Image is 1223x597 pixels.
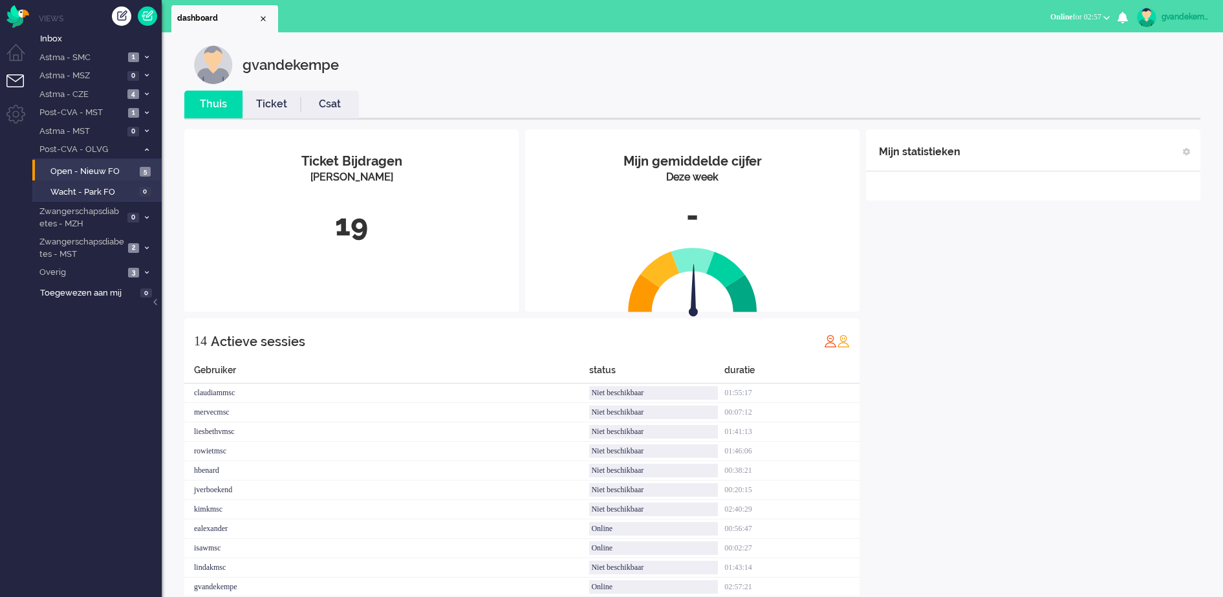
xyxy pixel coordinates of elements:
[38,70,124,82] span: Astma - MSZ
[138,6,157,26] a: Quick Ticket
[38,89,124,101] span: Astma - CZE
[535,195,850,237] div: -
[171,5,278,32] li: Dashboard
[589,503,718,516] div: Niet beschikbaar
[194,45,233,84] img: customer.svg
[38,206,124,230] span: Zwangerschapsdiabetes - MZH
[38,144,138,156] span: Post-CVA - OLVG
[243,91,301,118] li: Ticket
[589,464,718,477] div: Niet beschikbaar
[184,364,589,384] div: Gebruiker
[184,481,589,500] div: jverboekend
[38,164,160,178] a: Open - Nieuw FO 5
[724,403,860,422] div: 00:07:12
[39,13,162,24] li: Views
[38,184,160,199] a: Wacht - Park FO 0
[184,500,589,519] div: kimkmsc
[127,127,139,136] span: 0
[40,287,136,299] span: Toegewezen aan mij
[589,561,718,574] div: Niet beschikbaar
[184,519,589,539] div: ealexander
[589,406,718,419] div: Niet beschikbaar
[112,6,131,26] div: Creëer ticket
[6,5,29,28] img: flow_omnibird.svg
[38,125,124,138] span: Astma - MST
[724,519,860,539] div: 00:56:47
[184,422,589,442] div: liesbethvmsc
[301,91,359,118] li: Csat
[589,425,718,439] div: Niet beschikbaar
[666,264,721,320] img: arrow.svg
[140,167,151,177] span: 5
[177,13,258,24] span: dashboard
[824,334,837,347] img: profile_red.svg
[128,243,139,253] span: 2
[535,152,850,171] div: Mijn gemiddelde cijfer
[258,14,268,24] div: Close tab
[194,170,509,185] div: [PERSON_NAME]
[6,105,36,134] li: Admin menu
[879,139,960,165] div: Mijn statistieken
[194,328,207,354] div: 14
[50,166,136,178] span: Open - Nieuw FO
[724,442,860,461] div: 01:46:06
[589,444,718,458] div: Niet beschikbaar
[38,52,124,64] span: Astma - SMC
[589,580,718,594] div: Online
[724,578,860,597] div: 02:57:21
[128,108,139,118] span: 1
[589,483,718,497] div: Niet beschikbaar
[184,384,589,403] div: claudiammsc
[589,386,718,400] div: Niet beschikbaar
[1043,8,1118,27] button: Onlinefor 02:57
[127,89,139,99] span: 4
[38,266,124,279] span: Overig
[243,97,301,112] a: Ticket
[6,8,29,18] a: Omnidesk
[38,236,124,260] span: Zwangerschapsdiabetes - MST
[724,422,860,442] div: 01:41:13
[38,31,162,45] a: Inbox
[724,539,860,558] div: 00:02:27
[184,461,589,481] div: hbenard
[1137,8,1156,27] img: avatar
[184,97,243,112] a: Thuis
[184,558,589,578] div: lindakmsc
[184,578,589,597] div: gvandekempe
[184,442,589,461] div: rowietmsc
[724,500,860,519] div: 02:40:29
[128,268,139,277] span: 3
[184,91,243,118] li: Thuis
[724,384,860,403] div: 01:55:17
[6,44,36,73] li: Dashboard menu
[6,74,36,103] li: Tickets menu
[1134,8,1210,27] a: gvandekempe
[1043,4,1118,32] li: Onlinefor 02:57
[139,187,151,197] span: 0
[628,247,757,312] img: semi_circle.svg
[243,45,339,84] div: gvandekempe
[724,558,860,578] div: 01:43:14
[589,541,718,555] div: Online
[140,288,152,298] span: 0
[194,204,509,247] div: 19
[50,186,136,199] span: Wacht - Park FO
[1050,12,1073,21] span: Online
[38,285,162,299] a: Toegewezen aan mij 0
[837,334,850,347] img: profile_orange.svg
[724,481,860,500] div: 00:20:15
[184,403,589,422] div: mervecmsc
[535,170,850,185] div: Deze week
[211,329,305,354] div: Actieve sessies
[128,52,139,62] span: 1
[127,71,139,81] span: 0
[724,364,860,384] div: duratie
[1162,10,1210,23] div: gvandekempe
[589,364,724,384] div: status
[724,461,860,481] div: 00:38:21
[194,152,509,171] div: Ticket Bijdragen
[301,97,359,112] a: Csat
[1050,12,1101,21] span: for 02:57
[38,107,124,119] span: Post-CVA - MST
[40,33,162,45] span: Inbox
